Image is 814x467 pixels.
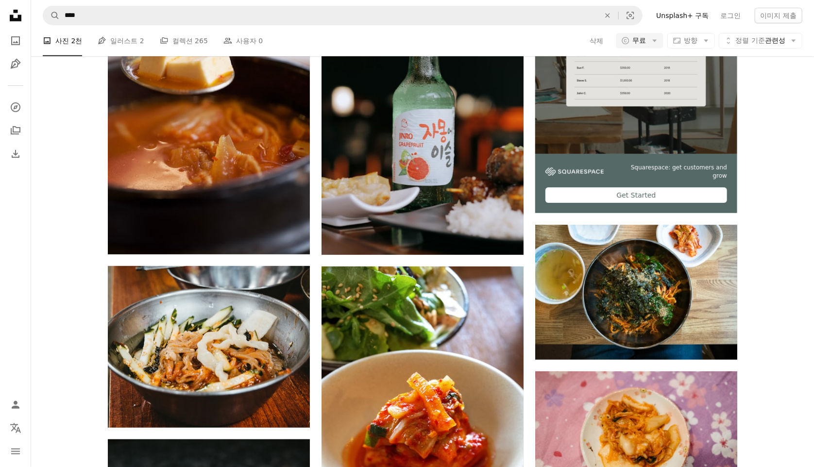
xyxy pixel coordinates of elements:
[108,342,310,351] a: 회색 그릇에 조리 된 음식
[43,6,60,25] button: Unsplash 검색
[6,54,25,74] a: 일러스트
[545,187,727,203] div: Get Started
[108,99,310,107] a: 수프를 가득 채운 숟가락과 그 위에 버터 한 조각
[755,8,802,23] button: 이미지 제출
[535,434,737,443] a: 음식 한 접시
[98,25,144,56] a: 일러스트 2
[195,35,208,46] span: 265
[43,6,643,25] form: 사이트 전체에서 이미지 찾기
[736,36,785,46] span: 관련성
[6,442,25,461] button: 메뉴
[223,25,263,56] a: 사용자 0
[667,33,715,49] button: 방향
[322,99,524,107] a: 음식 접시 옆에 앉아있는 소다 한 병
[545,167,604,176] img: file-1747939142011-51e5cc87e3c9
[684,36,698,44] span: 방향
[322,413,524,422] a: 테이블 위에 놓인 음식 그릇 클로즈업
[6,395,25,415] a: 로그인 / 가입
[736,36,765,44] span: 정렬 기준
[6,418,25,438] button: 언어
[650,8,714,23] a: Unsplash+ 구독
[616,33,663,49] button: 무료
[108,266,310,428] img: 회색 그릇에 조리 된 음식
[535,225,737,359] img: 음식 그릇이 있는 테이블에 앉아 있는 사람
[590,33,604,49] button: 삭제
[140,35,144,46] span: 2
[258,35,263,46] span: 0
[619,6,642,25] button: 시각적 검색
[535,287,737,296] a: 음식 그릇이 있는 테이블에 앉아 있는 사람
[719,33,802,49] button: 정렬 기준관련성
[160,25,208,56] a: 컬렉션 265
[715,8,747,23] a: 로그인
[597,6,618,25] button: 삭제
[6,6,25,27] a: 홈 — Unsplash
[6,121,25,140] a: 컬렉션
[6,144,25,164] a: 다운로드 내역
[6,98,25,117] a: 탐색
[615,164,727,180] span: Squarespace: get customers and grow
[6,31,25,50] a: 사진
[633,36,646,46] span: 무료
